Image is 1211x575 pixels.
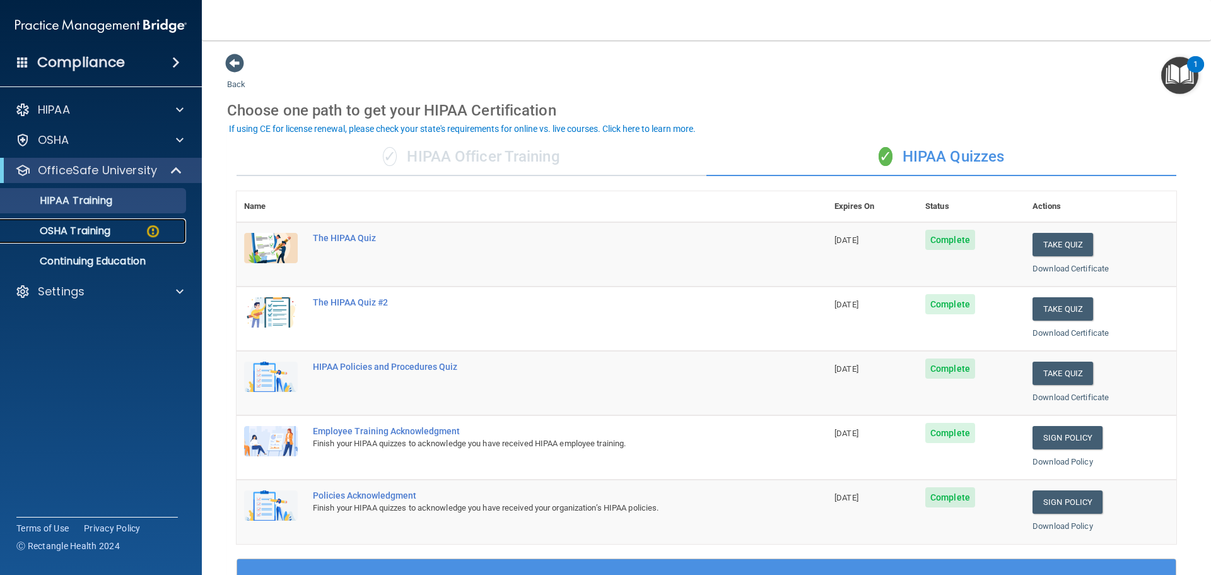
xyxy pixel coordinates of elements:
a: Download Policy [1033,457,1093,466]
span: Complete [925,359,975,379]
span: [DATE] [834,300,858,309]
th: Status [918,191,1025,222]
button: Take Quiz [1033,362,1093,385]
p: Continuing Education [8,255,180,268]
p: Settings [38,284,85,299]
a: Settings [15,284,184,299]
span: Complete [925,294,975,314]
img: PMB logo [15,13,187,39]
a: Sign Policy [1033,426,1103,449]
a: OSHA [15,133,184,148]
h4: Compliance [37,54,125,71]
button: Take Quiz [1033,233,1093,256]
div: Employee Training Acknowledgment [313,426,764,436]
div: Policies Acknowledgment [313,490,764,501]
a: Download Certificate [1033,328,1109,338]
p: HIPAA Training [8,194,112,207]
div: The HIPAA Quiz #2 [313,297,764,307]
span: Complete [925,423,975,443]
span: [DATE] [834,429,858,438]
a: Privacy Policy [84,522,141,535]
span: Complete [925,230,975,250]
div: The HIPAA Quiz [313,233,764,243]
a: Download Policy [1033,521,1093,531]
div: Finish your HIPAA quizzes to acknowledge you have received HIPAA employee training. [313,436,764,451]
p: OfficeSafe University [38,163,157,178]
a: HIPAA [15,102,184,117]
span: [DATE] [834,235,858,245]
button: Take Quiz [1033,297,1093,321]
a: Sign Policy [1033,490,1103,514]
th: Actions [1025,191,1176,222]
div: Finish your HIPAA quizzes to acknowledge you have received your organization’s HIPAA policies. [313,501,764,516]
button: If using CE for license renewal, please check your state's requirements for online vs. live cours... [227,122,698,135]
a: Download Certificate [1033,264,1109,273]
span: ✓ [879,147,892,166]
img: warning-circle.0cc9ac19.png [145,223,161,239]
a: Download Certificate [1033,393,1109,402]
span: Ⓒ Rectangle Health 2024 [16,540,120,552]
div: HIPAA Policies and Procedures Quiz [313,362,764,372]
button: Open Resource Center, 1 new notification [1161,57,1198,94]
span: ✓ [383,147,397,166]
div: HIPAA Officer Training [237,138,706,176]
div: Choose one path to get your HIPAA Certification [227,92,1186,129]
div: HIPAA Quizzes [706,138,1176,176]
th: Name [237,191,305,222]
a: OfficeSafe University [15,163,183,178]
p: OSHA Training [8,225,110,237]
div: If using CE for license renewal, please check your state's requirements for online vs. live cours... [229,124,696,133]
div: 1 [1193,64,1198,81]
span: [DATE] [834,493,858,502]
a: Back [227,64,245,89]
p: HIPAA [38,102,70,117]
th: Expires On [827,191,918,222]
a: Terms of Use [16,522,69,535]
span: [DATE] [834,364,858,374]
span: Complete [925,487,975,507]
p: OSHA [38,133,69,148]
